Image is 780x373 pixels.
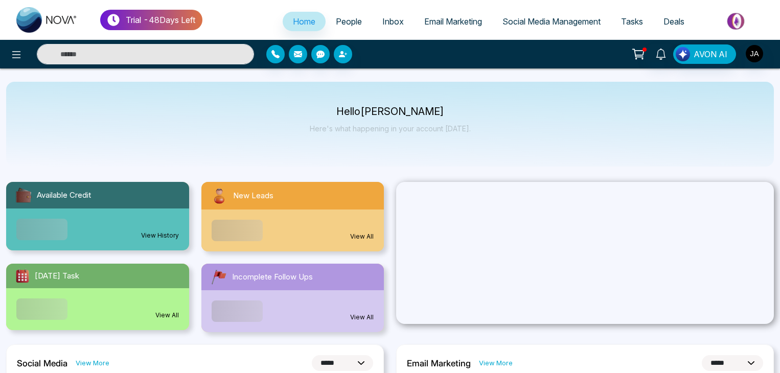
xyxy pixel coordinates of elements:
[35,270,79,282] span: [DATE] Task
[141,231,179,240] a: View History
[673,44,736,64] button: AVON AI
[232,271,313,283] span: Incomplete Follow Ups
[293,16,315,27] span: Home
[382,16,404,27] span: Inbox
[407,358,471,368] h2: Email Marketing
[210,268,228,286] img: followUps.svg
[17,358,67,368] h2: Social Media
[700,10,774,33] img: Market-place.gif
[283,12,326,31] a: Home
[350,232,374,241] a: View All
[663,16,684,27] span: Deals
[611,12,653,31] a: Tasks
[336,16,362,27] span: People
[14,268,31,284] img: todayTask.svg
[210,186,229,205] img: newLeads.svg
[479,358,513,368] a: View More
[14,186,33,204] img: availableCredit.svg
[195,264,391,332] a: Incomplete Follow UpsView All
[502,16,601,27] span: Social Media Management
[414,12,492,31] a: Email Marketing
[310,107,471,116] p: Hello [PERSON_NAME]
[233,190,273,202] span: New Leads
[350,313,374,322] a: View All
[676,47,690,61] img: Lead Flow
[621,16,643,27] span: Tasks
[492,12,611,31] a: Social Media Management
[195,182,391,251] a: New LeadsView All
[694,48,727,60] span: AVON AI
[653,12,695,31] a: Deals
[155,311,179,320] a: View All
[746,45,763,62] img: User Avatar
[424,16,482,27] span: Email Marketing
[76,358,109,368] a: View More
[310,124,471,133] p: Here's what happening in your account [DATE].
[326,12,372,31] a: People
[126,14,195,26] p: Trial - 48 Days Left
[16,7,78,33] img: Nova CRM Logo
[37,190,91,201] span: Available Credit
[372,12,414,31] a: Inbox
